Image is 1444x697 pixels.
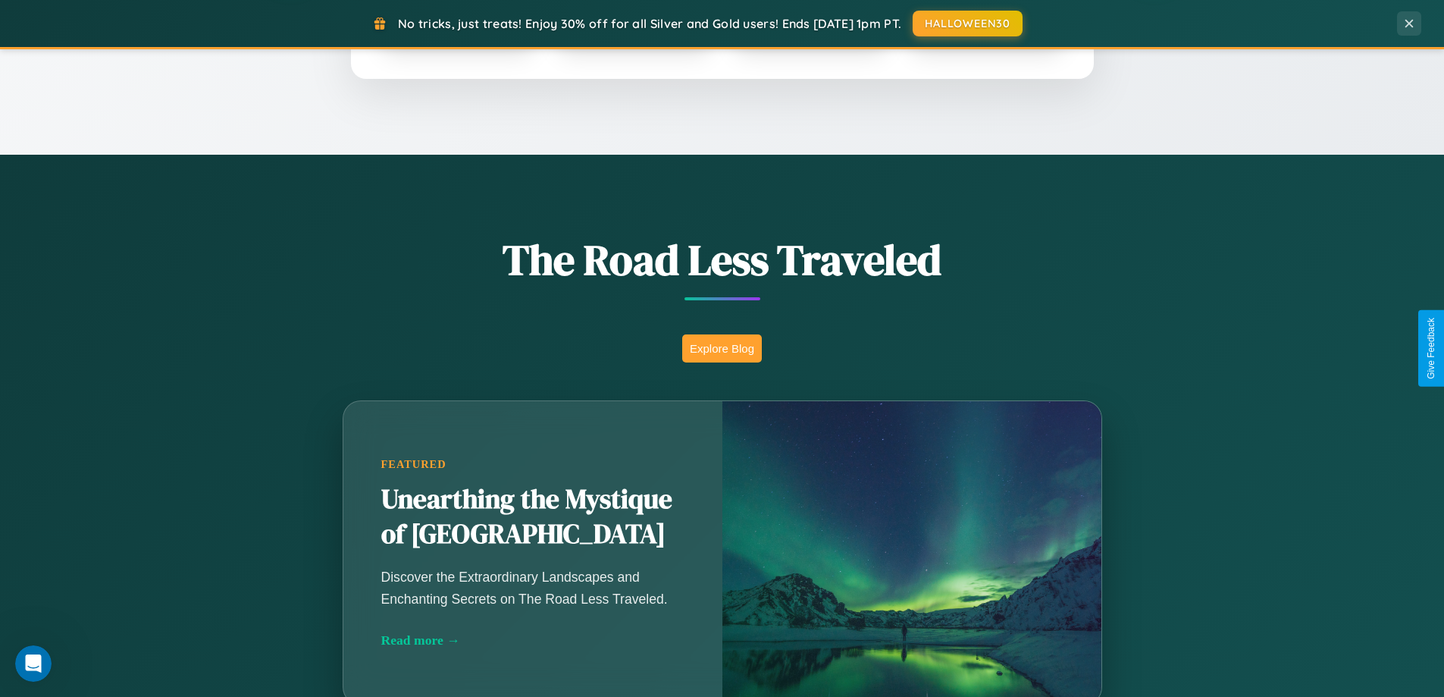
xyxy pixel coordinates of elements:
div: Featured [381,458,684,471]
button: Explore Blog [682,334,762,363]
iframe: Intercom live chat [15,645,52,682]
div: Read more → [381,633,684,648]
button: HALLOWEEN30 [913,11,1023,36]
p: Discover the Extraordinary Landscapes and Enchanting Secrets on The Road Less Traveled. [381,567,684,609]
h1: The Road Less Traveled [268,231,1177,289]
span: No tricks, just treats! Enjoy 30% off for all Silver and Gold users! Ends [DATE] 1pm PT. [398,16,901,31]
h2: Unearthing the Mystique of [GEOGRAPHIC_DATA] [381,482,684,552]
div: Give Feedback [1426,318,1436,379]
